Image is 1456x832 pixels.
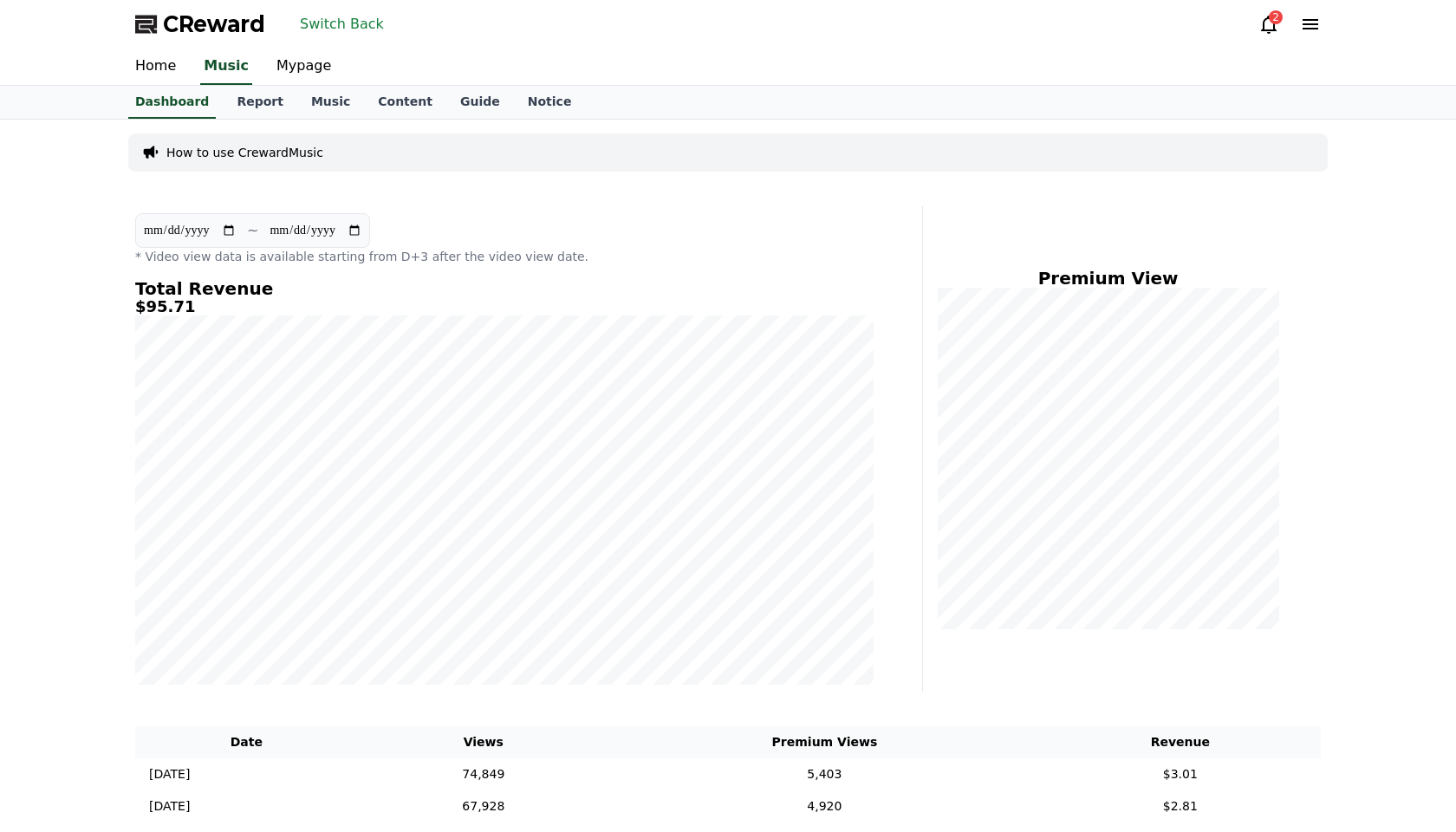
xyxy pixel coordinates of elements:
a: 2 [1258,14,1279,35]
a: Music [297,86,364,119]
th: Premium Views [609,726,1040,758]
a: Home [121,49,190,85]
td: $2.81 [1040,790,1321,822]
th: Views [358,726,610,758]
h4: Premium View [937,269,1279,288]
a: Content [364,86,446,119]
p: * Video view data is available starting from D+3 after the video view date. [135,248,874,265]
div: 2 [1269,10,1283,24]
td: 4,920 [609,790,1040,822]
a: Dashboard [128,86,216,119]
a: Guide [446,86,514,119]
h5: $95.71 [135,298,874,315]
p: ~ [247,220,258,241]
a: Mypage [263,49,345,85]
p: [DATE] [149,797,190,816]
td: $3.01 [1040,758,1321,790]
td: 67,928 [358,790,610,822]
a: Report [223,86,297,119]
p: [DATE] [149,765,190,783]
button: Switch Back [293,10,391,38]
th: Date [135,726,358,758]
a: How to use CrewardMusic [166,144,323,161]
td: 5,403 [609,758,1040,790]
a: Music [200,49,252,85]
th: Revenue [1040,726,1321,758]
a: CReward [135,10,265,38]
a: Notice [514,86,586,119]
h4: Total Revenue [135,279,874,298]
span: CReward [163,10,265,38]
td: 74,849 [358,758,610,790]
